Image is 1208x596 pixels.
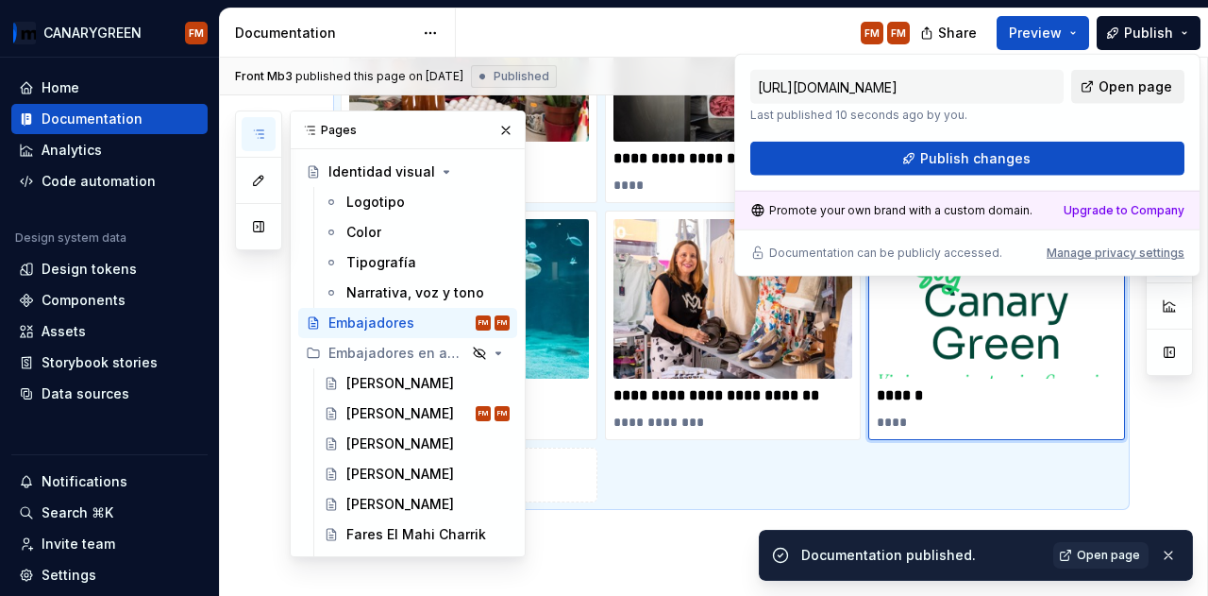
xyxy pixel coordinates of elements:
div: [PERSON_NAME] [346,434,454,453]
a: [PERSON_NAME]FMFM [316,399,517,429]
a: Components [11,285,208,315]
span: Front Mb3 [235,69,293,84]
div: Home [42,78,79,97]
a: Analytics [11,135,208,165]
div: FM [864,26,880,41]
div: Logotipo [346,193,405,212]
div: Identidad visual [328,162,435,181]
div: FM [497,404,507,423]
div: Settings [42,566,96,585]
span: Share [938,24,977,43]
a: Data sources [11,379,208,409]
div: Design tokens [42,260,137,279]
div: [PERSON_NAME] [346,404,454,423]
a: Storybook stories [11,348,208,378]
button: Preview [997,16,1089,50]
a: Assets [11,316,208,347]
div: FM [189,26,204,41]
a: Settings [11,560,208,590]
div: Embajadores [328,314,414,332]
button: Search ⌘K [11,498,208,528]
div: Color [346,223,381,242]
div: Documentation [42,110,143,128]
a: [PERSON_NAME] [316,459,517,489]
button: Publish [1097,16,1200,50]
div: published this page on [DATE] [295,69,463,84]
div: Invite team [42,535,115,553]
a: [PERSON_NAME] [316,489,517,519]
div: Search ⌘K [42,503,113,522]
div: [PERSON_NAME] [346,374,454,393]
div: Tipografía [346,253,416,272]
p: Last published 10 seconds ago by you. [750,108,1064,123]
div: [PERSON_NAME] [346,495,454,514]
div: Pages [291,111,525,149]
div: [PERSON_NAME] Der Tweer [346,555,502,574]
div: Embajadores en acción [328,344,466,363]
div: Components [42,291,126,310]
span: Preview [1009,24,1062,43]
a: Open page [1071,70,1184,104]
a: Code automation [11,166,208,196]
a: [PERSON_NAME] Der Tweer [316,550,517,580]
span: Published [494,69,549,84]
div: Code automation [42,172,156,191]
div: FM [891,26,906,41]
div: CANARYGREEN [43,24,142,43]
div: Documentation [235,24,413,43]
a: Narrativa, voz y tono [316,278,517,308]
button: CANARYGREENFM [4,12,215,53]
button: Share [911,16,989,50]
button: Publish changes [750,142,1184,176]
a: Identidad visual [298,157,517,187]
div: FM [478,404,488,423]
img: 01611527-0856-461d-9d51-5fd7d1dc1705.png [877,219,1116,379]
img: 356f6573-de4d-4d4a-a4a5-191323dc23d1.jpeg [613,219,853,379]
div: Fares El Mahi Charrik [346,525,486,544]
a: Documentation [11,104,208,134]
a: Logotipo [316,187,517,217]
span: Publish changes [920,149,1031,168]
span: Open page [1099,77,1172,96]
a: Fares El Mahi Charrik [316,519,517,550]
a: Home [11,73,208,103]
span: Open page [1077,548,1140,563]
div: Storybook stories [42,353,158,372]
div: Notifications [42,472,127,491]
div: Assets [42,322,86,341]
div: [PERSON_NAME] [346,465,454,484]
div: Design system data [15,230,126,246]
a: Invite team [11,529,208,559]
div: Analytics [42,141,102,160]
button: Notifications [11,467,208,497]
button: Manage privacy settings [1047,246,1184,261]
a: Open page [1053,542,1149,569]
a: Color [316,217,517,247]
div: FM [497,314,507,332]
p: Documentation can be publicly accessed. [769,246,1002,261]
div: Embajadores en acción [298,338,517,368]
a: [PERSON_NAME] [316,368,517,399]
a: EmbajadoresFMFM [298,308,517,338]
div: FM [478,314,488,332]
div: Data sources [42,384,129,403]
a: Design tokens [11,254,208,284]
div: Narrativa, voz y tono [346,283,484,302]
img: cb4637db-e7ba-439a-b7a7-bb3932b880a6.png [13,22,36,44]
span: Publish [1124,24,1173,43]
a: [PERSON_NAME] [316,429,517,459]
div: Promote your own brand with a custom domain. [750,203,1032,218]
div: Documentation published. [801,546,1042,565]
a: Upgrade to Company [1064,203,1184,218]
a: Tipografía [316,247,517,278]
